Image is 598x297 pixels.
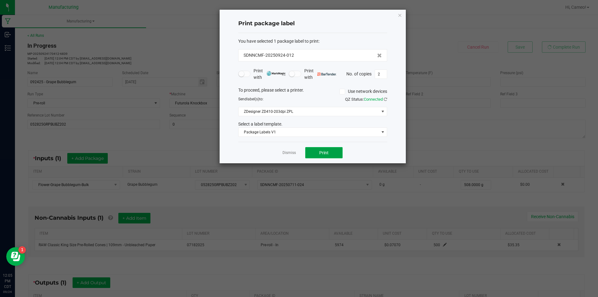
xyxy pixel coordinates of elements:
[238,39,319,44] span: You have selected 1 package label to print
[238,38,387,45] div: :
[234,87,392,96] div: To proceed, please select a printer.
[304,68,336,81] span: Print with
[234,121,392,127] div: Select a label template.
[346,71,372,76] span: No. of copies
[239,107,379,116] span: ZDesigner ZD410-203dpi ZPL
[319,150,329,155] span: Print
[6,247,25,266] iframe: Resource center
[305,147,343,158] button: Print
[364,97,383,102] span: Connected
[244,52,294,59] span: SDNNCMF-20250924-012
[345,97,387,102] span: QZ Status:
[238,20,387,28] h4: Print package label
[238,97,263,101] span: Send to:
[339,88,387,95] label: Use network devices
[18,246,26,254] iframe: Resource center unread badge
[254,68,286,81] span: Print with
[282,150,296,156] a: Dismiss
[239,128,379,137] span: Package Labels V1
[317,73,336,76] img: bartender.png
[247,97,259,101] span: label(s)
[267,71,286,76] img: mark_magic_cybra.png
